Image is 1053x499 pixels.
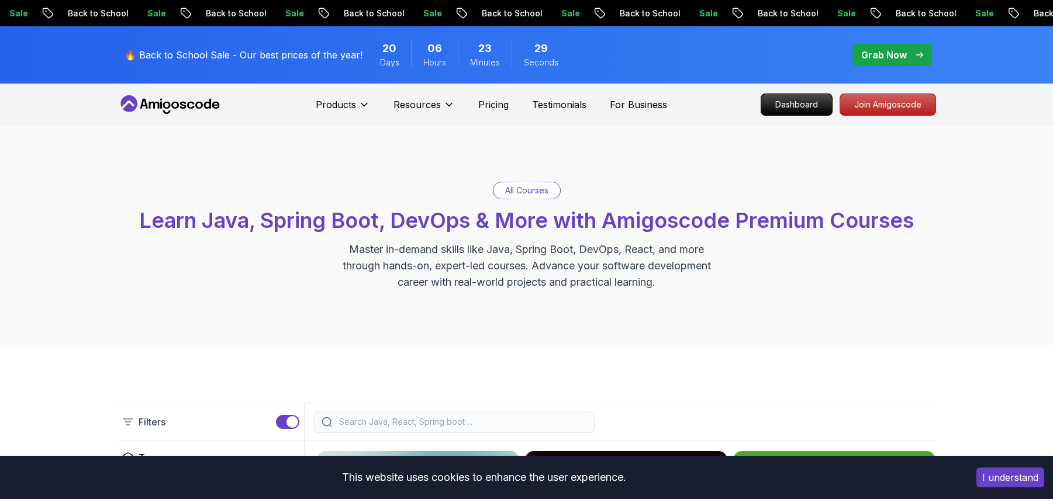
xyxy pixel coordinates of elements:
[125,48,362,62] p: 🔥 Back to School Sale - Our best prices of the year!
[316,98,370,121] button: Products
[410,8,448,19] p: Sale
[532,98,586,112] a: Testimonials
[981,426,1053,481] iframe: chat widget
[423,57,446,68] span: Hours
[534,40,548,57] span: 29 Seconds
[607,8,686,19] p: Back to School
[470,57,500,68] span: Minutes
[380,57,399,68] span: Days
[469,8,548,19] p: Back to School
[861,48,907,62] p: Grab Now
[548,8,586,19] p: Sale
[524,57,558,68] span: Seconds
[331,8,410,19] p: Back to School
[393,98,441,112] p: Resources
[272,8,310,19] p: Sale
[427,40,442,57] span: 6 Hours
[139,451,161,465] h2: Type
[55,8,134,19] p: Back to School
[134,8,172,19] p: Sale
[316,98,356,112] p: Products
[824,8,862,19] p: Sale
[745,8,824,19] p: Back to School
[610,98,667,112] a: For Business
[976,467,1044,487] button: Accept cookies
[478,40,492,57] span: 23 Minutes
[382,40,396,57] span: 20 Days
[761,93,833,116] a: Dashboard
[193,8,272,19] p: Back to School
[505,185,548,196] p: All Courses
[330,241,723,290] p: Master in-demand skills like Java, Spring Boot, DevOps, React, and more through hands-on, expert-...
[840,93,936,116] a: Join Amigoscode
[761,94,832,115] p: Dashboard
[840,94,935,115] p: Join Amigoscode
[139,415,165,429] p: Filters
[962,8,1000,19] p: Sale
[478,98,509,112] a: Pricing
[883,8,962,19] p: Back to School
[139,207,914,233] span: Learn Java, Spring Boot, DevOps & More with Amigoscode Premium Courses
[686,8,724,19] p: Sale
[393,98,455,121] button: Resources
[337,416,587,428] input: Search Java, React, Spring boot ...
[9,465,959,490] div: This website uses cookies to enhance the user experience.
